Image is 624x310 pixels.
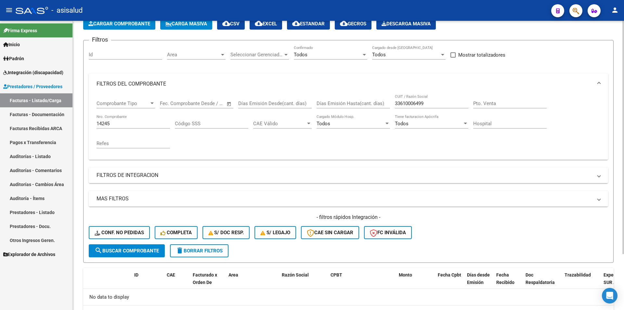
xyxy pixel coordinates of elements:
[317,121,330,127] span: Todos
[282,272,309,277] span: Razón Social
[51,3,83,18] span: - asisalud
[132,268,164,297] datatable-header-cell: ID
[164,268,190,297] datatable-header-cell: CAE
[89,35,111,44] h3: Filtros
[160,18,212,30] button: Carga Masiva
[97,195,592,202] mat-panel-title: MAS FILTROS
[155,226,198,239] button: Completa
[192,101,224,106] input: Fecha fin
[328,268,396,297] datatable-header-cell: CPBT
[89,244,165,257] button: Buscar Comprobante
[611,6,619,14] mat-icon: person
[255,20,263,27] mat-icon: cloud_download
[170,244,228,257] button: Borrar Filtros
[294,52,307,58] span: Todos
[3,69,63,76] span: Integración (discapacidad)
[438,272,461,277] span: Fecha Cpbt
[253,121,306,127] span: CAE Válido
[340,20,348,27] mat-icon: cloud_download
[89,94,608,160] div: FILTROS DEL COMPROBANTE
[97,80,592,88] mat-panel-title: FILTROS DEL COMPROBANTE
[376,18,436,30] app-download-masive: Descarga masiva de comprobantes (adjuntos)
[89,168,608,183] mat-expansion-panel-header: FILTROS DE INTEGRACION
[292,20,300,27] mat-icon: cloud_download
[89,191,608,207] mat-expansion-panel-header: MAS FILTROS
[372,52,386,58] span: Todos
[97,172,592,179] mat-panel-title: FILTROS DE INTEGRACION
[165,21,207,27] span: Carga Masiva
[3,27,37,34] span: Firma Express
[3,41,20,48] span: Inicio
[222,21,240,27] span: CSV
[3,55,24,62] span: Padrón
[602,288,617,303] div: Open Intercom Messenger
[89,226,150,239] button: Conf. no pedidas
[435,268,464,297] datatable-header-cell: Fecha Cpbt
[494,268,523,297] datatable-header-cell: Fecha Recibido
[395,121,409,127] span: Todos
[562,268,601,297] datatable-header-cell: Trazabilidad
[260,230,290,236] span: S/ legajo
[307,230,353,236] span: CAE SIN CARGAR
[279,268,328,297] datatable-header-cell: Razón Social
[464,268,494,297] datatable-header-cell: Días desde Emisión
[95,248,159,254] span: Buscar Comprobante
[190,268,226,297] datatable-header-cell: Facturado x Orden De
[3,251,55,258] span: Explorador de Archivos
[292,21,325,27] span: Estandar
[97,101,149,106] span: Comprobante Tipo
[161,230,192,236] span: Completa
[399,272,412,277] span: Monto
[331,272,342,277] span: CPBT
[523,268,562,297] datatable-header-cell: Doc Respaldatoria
[83,289,614,305] div: No data to display
[382,21,431,27] span: Descarga Masiva
[88,21,150,27] span: Cargar Comprobante
[134,272,138,277] span: ID
[467,272,490,285] span: Días desde Emisión
[301,226,359,239] button: CAE SIN CARGAR
[222,20,230,27] mat-icon: cloud_download
[230,52,283,58] span: Seleccionar Gerenciador
[364,226,412,239] button: FC Inválida
[95,230,144,236] span: Conf. no pedidas
[226,268,270,297] datatable-header-cell: Area
[370,230,406,236] span: FC Inválida
[254,226,296,239] button: S/ legajo
[217,18,245,30] button: CSV
[89,214,608,221] h4: - filtros rápidos Integración -
[458,51,505,59] span: Mostrar totalizadores
[202,226,250,239] button: S/ Doc Resp.
[565,272,591,277] span: Trazabilidad
[5,6,13,14] mat-icon: menu
[89,74,608,94] mat-expansion-panel-header: FILTROS DEL COMPROBANTE
[496,272,514,285] span: Fecha Recibido
[160,101,186,106] input: Fecha inicio
[340,21,366,27] span: Gecros
[176,248,223,254] span: Borrar Filtros
[396,268,435,297] datatable-header-cell: Monto
[3,83,62,90] span: Prestadores / Proveedores
[167,52,220,58] span: Area
[255,21,277,27] span: EXCEL
[176,247,184,254] mat-icon: delete
[335,18,371,30] button: Gecros
[83,18,155,30] button: Cargar Comprobante
[287,18,330,30] button: Estandar
[167,272,175,277] span: CAE
[250,18,282,30] button: EXCEL
[376,18,436,30] button: Descarga Masiva
[208,230,244,236] span: S/ Doc Resp.
[228,272,238,277] span: Area
[526,272,555,285] span: Doc Respaldatoria
[193,272,217,285] span: Facturado x Orden De
[226,100,233,108] button: Open calendar
[95,247,102,254] mat-icon: search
